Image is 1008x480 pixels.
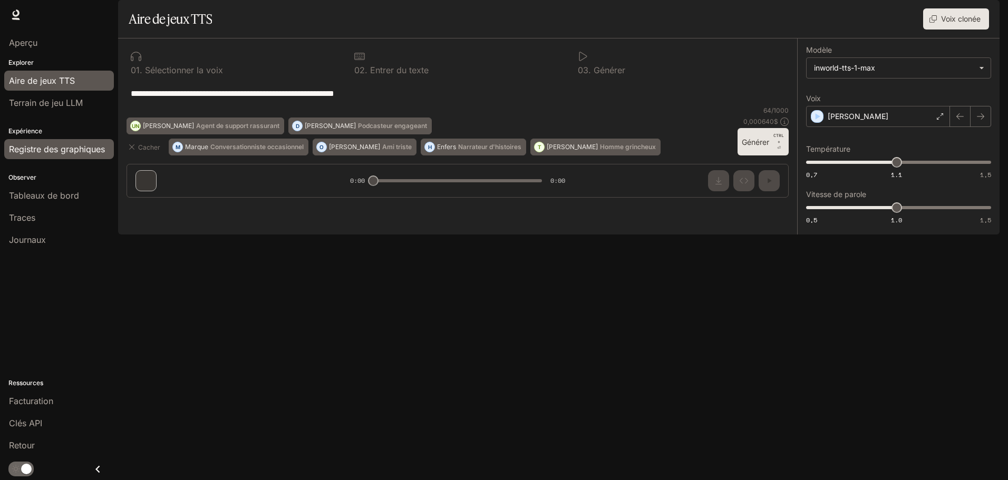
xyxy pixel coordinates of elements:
[743,117,774,125] font: 0,000640
[136,65,140,75] font: 1
[127,139,164,155] button: Cacher
[354,65,360,75] font: 0
[980,170,991,179] font: 1,5
[365,65,367,75] font: .
[437,143,456,151] font: Enfers
[806,94,821,103] font: Voix
[806,45,832,54] font: Modèle
[382,143,412,151] font: Ami triste
[742,138,769,146] font: Générer
[594,65,625,75] font: Générer
[980,215,991,224] font: 1,5
[807,58,991,78] div: inworld-tts-1-max
[305,122,356,130] font: [PERSON_NAME]
[773,106,789,114] font: 1000
[530,139,661,155] button: T[PERSON_NAME]Homme grincheux
[370,65,429,75] font: Entrer du texte
[329,143,380,151] font: [PERSON_NAME]
[288,117,432,134] button: D[PERSON_NAME]Podcasteur engageant
[588,65,591,75] font: .
[583,65,588,75] font: 3
[131,65,136,75] font: 0
[319,144,324,150] font: O
[210,143,304,151] font: Conversationniste occasionnel
[806,144,850,153] font: Température
[806,170,817,179] font: 0,7
[169,139,308,155] button: MMarqueConversationniste occasionnel
[773,133,784,144] font: CTRL +
[923,8,989,30] button: Voix clonée
[145,65,223,75] font: Sélectionner la voix
[547,143,598,151] font: [PERSON_NAME]
[313,139,416,155] button: O[PERSON_NAME]Ami triste
[360,65,365,75] font: 2
[428,144,432,150] font: H
[771,106,773,114] font: /
[763,106,771,114] font: 64
[140,65,142,75] font: .
[129,11,212,27] font: Aire de jeux TTS
[806,190,866,199] font: Vitesse de parole
[891,215,902,224] font: 1.0
[196,122,279,130] font: Agent de support rassurant
[358,122,427,130] font: Podcasteur engageant
[138,143,160,151] font: Cacher
[132,123,140,129] font: UN
[777,145,781,150] font: ⏎
[127,117,284,134] button: UN[PERSON_NAME]Agent de support rassurant
[814,63,875,72] font: inworld-tts-1-max
[176,144,180,150] font: M
[828,112,888,121] font: [PERSON_NAME]
[296,123,299,129] font: D
[806,215,817,224] font: 0,5
[458,143,521,151] font: Narrateur d'histoires
[600,143,656,151] font: Homme grincheux
[738,128,789,155] button: GénérerCTRL +⏎
[538,144,541,150] font: T
[774,117,778,125] font: $
[421,139,526,155] button: HEnfersNarrateur d'histoires
[891,170,902,179] font: 1.1
[578,65,583,75] font: 0
[941,14,981,23] font: Voix clonée
[143,122,194,130] font: [PERSON_NAME]
[185,143,208,151] font: Marque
